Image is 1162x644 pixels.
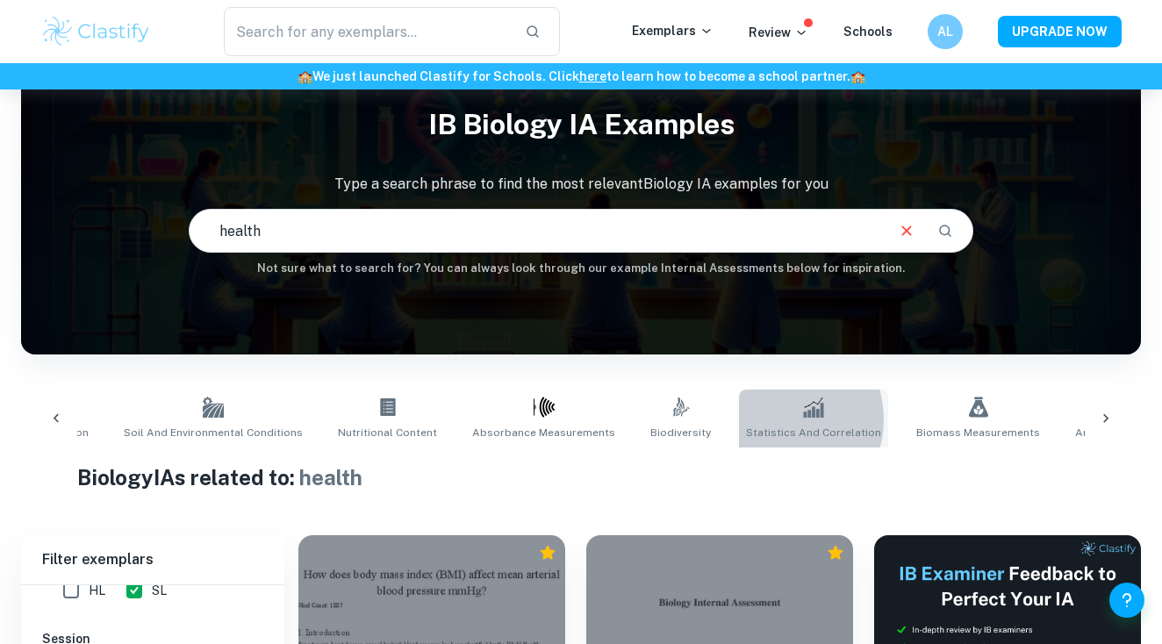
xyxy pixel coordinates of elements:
h6: Filter exemplars [21,535,284,584]
span: Biodiversity [650,425,711,440]
span: Nutritional Content [338,425,437,440]
span: 🏫 [850,69,865,83]
div: Premium [827,544,844,562]
span: Absorbance Measurements [472,425,615,440]
p: Exemplars [632,21,714,40]
h6: AL [936,22,956,41]
img: Clastify logo [40,14,152,49]
p: Review [749,23,808,42]
button: Clear [890,214,923,247]
span: Soil and Environmental Conditions [124,425,303,440]
a: Schools [843,25,893,39]
p: Type a search phrase to find the most relevant Biology IA examples for you [21,174,1141,195]
span: HL [89,581,105,600]
button: UPGRADE NOW [998,16,1122,47]
input: Search for any exemplars... [224,7,511,56]
h1: Biology IAs related to: [77,462,1085,493]
div: Premium [539,544,556,562]
h6: Not sure what to search for? You can always look through our example Internal Assessments below f... [21,260,1141,277]
button: Help and Feedback [1109,583,1144,618]
h1: IB Biology IA examples [21,97,1141,153]
span: Biomass Measurements [916,425,1040,440]
button: Search [930,216,960,246]
span: health [299,465,362,490]
span: 🏫 [298,69,312,83]
h6: We just launched Clastify for Schools. Click to learn how to become a school partner. [4,67,1158,86]
a: here [579,69,606,83]
input: E.g. photosynthesis, coffee and protein, HDI and diabetes... [190,206,882,255]
span: SL [152,581,167,600]
span: Statistics and Correlation [746,425,881,440]
button: AL [928,14,963,49]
